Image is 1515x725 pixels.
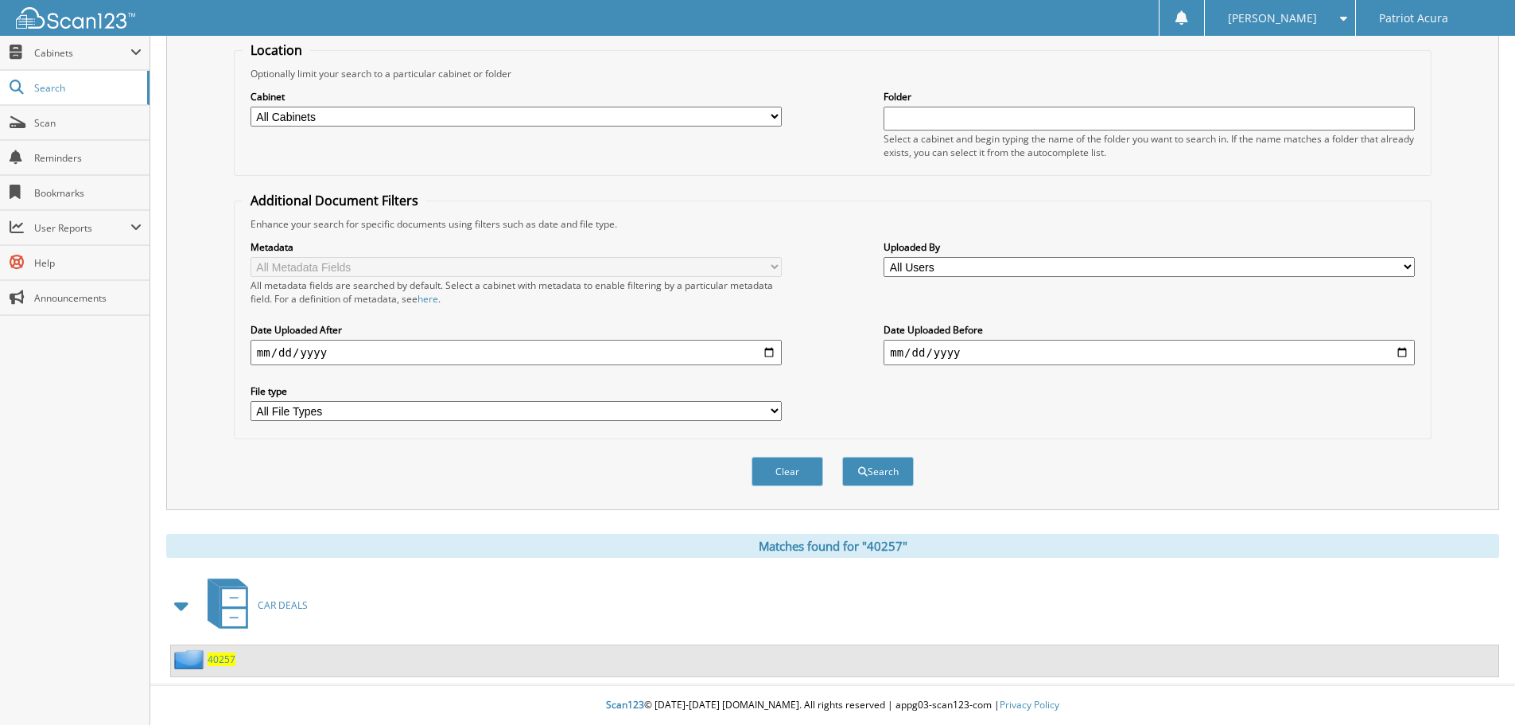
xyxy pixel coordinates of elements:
[1379,14,1448,23] span: Patriot Acura
[418,292,438,306] a: here
[884,340,1415,365] input: end
[208,653,235,666] a: 40257
[34,256,142,270] span: Help
[174,649,208,669] img: folder2.png
[1000,698,1059,711] a: Privacy Policy
[34,116,142,130] span: Scan
[243,67,1423,80] div: Optionally limit your search to a particular cabinet or folder
[258,598,308,612] span: CAR DEALS
[34,46,130,60] span: Cabinets
[251,240,782,254] label: Metadata
[16,7,135,29] img: scan123-logo-white.svg
[251,323,782,337] label: Date Uploaded After
[34,186,142,200] span: Bookmarks
[198,574,308,637] a: CAR DEALS
[884,240,1415,254] label: Uploaded By
[884,323,1415,337] label: Date Uploaded Before
[34,151,142,165] span: Reminders
[251,279,782,306] div: All metadata fields are searched by default. Select a cabinet with metadata to enable filtering b...
[251,90,782,103] label: Cabinet
[34,291,142,305] span: Announcements
[1435,649,1515,725] iframe: Chat Widget
[842,457,914,486] button: Search
[150,686,1515,725] div: © [DATE]-[DATE] [DOMAIN_NAME]. All rights reserved | appg03-scan123-com |
[243,217,1423,231] div: Enhance your search for specific documents using filters such as date and file type.
[606,698,644,711] span: Scan123
[34,81,139,95] span: Search
[166,534,1499,558] div: Matches found for "40257"
[34,221,130,235] span: User Reports
[884,90,1415,103] label: Folder
[752,457,823,486] button: Clear
[243,192,426,209] legend: Additional Document Filters
[243,41,310,59] legend: Location
[251,384,782,398] label: File type
[1228,14,1317,23] span: [PERSON_NAME]
[251,340,782,365] input: start
[884,132,1415,159] div: Select a cabinet and begin typing the name of the folder you want to search in. If the name match...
